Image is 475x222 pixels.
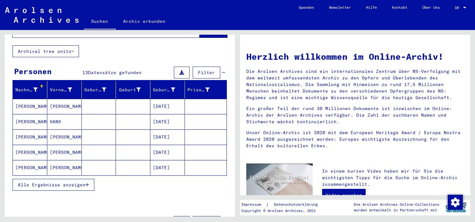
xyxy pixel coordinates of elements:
div: Personen [14,66,52,77]
mat-header-cell: Vorname [47,81,82,98]
mat-cell: [PERSON_NAME] [13,129,47,144]
div: Geburt‏ [118,85,150,95]
p: wurden entwickelt in Partnerschaft mit [354,207,439,213]
button: Alle Ergebnisse anzeigen [13,179,94,191]
mat-header-cell: Geburt‏ [116,81,150,98]
span: Datensätze gefunden [88,70,142,75]
mat-header-cell: Nachname [13,81,47,98]
mat-cell: [PERSON_NAME] [47,160,82,175]
span: Alle Ergebnisse anzeigen [18,182,86,188]
button: Archival tree units [13,45,79,57]
mat-cell: [PERSON_NAME] [47,129,82,144]
a: Suchen [84,14,116,30]
div: Vorname [50,87,72,93]
div: | [241,201,325,208]
mat-cell: HANS [47,114,82,129]
p: Die Arolsen Archives sind ein internationales Zentrum über NS-Verfolgung mit dem weltweit umfasse... [246,68,464,101]
div: Geburt‏ [118,87,141,93]
img: video.jpg [246,164,313,199]
mat-cell: [PERSON_NAME] [47,145,82,160]
p: Copyright © Arolsen Archives, 2021 [241,208,325,214]
div: Prisoner # [187,87,210,93]
a: Impressum [241,201,266,208]
h1: Herzlich willkommen im Online-Archiv! [246,50,464,63]
p: Die Arolsen Archives Online-Collections [354,202,439,207]
mat-cell: [PERSON_NAME] [47,99,82,114]
a: Archiv erkunden [116,14,173,29]
mat-cell: [PERSON_NAME] [13,99,47,114]
span: DE [455,6,462,10]
mat-cell: [PERSON_NAME] [13,145,47,160]
img: Arolsen_neg.svg [5,7,79,23]
div: Geburtsdatum [153,85,185,95]
mat-cell: [DATE] [150,160,185,175]
button: Filter [193,67,220,78]
div: Geburtsname [84,85,116,95]
p: Unser Online-Archiv ist 2020 mit dem European Heritage Award / Europa Nostra Award 2020 ausgezeic... [246,129,464,149]
div: Geburtsdatum [153,87,175,93]
span: 13 [82,70,88,75]
div: Prisoner # [187,85,219,95]
div: Vorname [50,85,81,95]
p: Ein großer Teil der rund 30 Millionen Dokumente ist inzwischen im Online-Archiv der Arolsen Archi... [246,105,464,125]
mat-header-cell: Geburtsdatum [150,81,185,98]
mat-cell: [PERSON_NAME] [13,160,47,175]
img: Zustimmung ändern [448,195,463,210]
div: Nachname [15,87,38,93]
mat-cell: [PERSON_NAME] [13,114,47,129]
a: Datenschutzerklärung [269,201,325,208]
img: yv_logo.png [444,199,468,215]
mat-header-cell: Prisoner # [185,81,227,98]
mat-cell: [DATE] [150,114,185,129]
mat-cell: [DATE] [150,99,185,114]
mat-cell: [DATE] [150,145,185,160]
mat-cell: [DATE] [150,129,185,144]
mat-header-cell: Geburtsname [82,81,116,98]
div: Nachname [15,85,47,95]
p: In einem kurzen Video haben wir für Sie die wichtigsten Tipps für die Suche im Online-Archiv zusa... [322,168,464,188]
a: Video ansehen [322,189,366,201]
span: Filter [198,70,215,75]
div: Geburtsname [84,87,107,93]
